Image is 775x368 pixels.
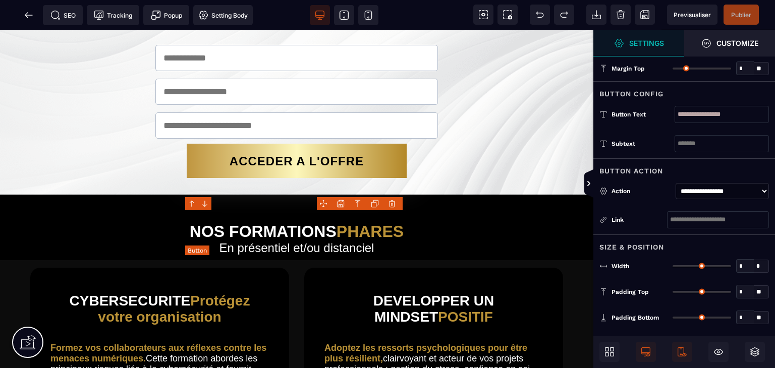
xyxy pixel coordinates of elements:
[672,342,692,362] span: Mobile Only
[684,30,775,56] span: Open Style Manager
[612,288,649,296] span: Padding Top
[629,39,664,47] strong: Settings
[593,81,775,100] div: Button Config
[151,10,182,20] span: Popup
[731,11,751,19] span: Publier
[438,279,493,294] span: POSITIF
[324,258,543,300] h2: DEVELOPPER UN MINDSET
[50,10,76,20] span: SEO
[612,65,645,73] span: Margin Top
[612,186,672,196] div: Action
[187,113,406,148] button: ACCEDER A L'OFFRE
[708,342,729,362] span: Hide/Show Block
[716,39,758,47] strong: Customize
[745,342,765,362] span: Open Layers
[593,30,684,56] span: Settings
[636,342,656,362] span: Desktop Only
[674,11,711,19] span: Previsualiser
[612,139,675,149] div: Subtext
[94,10,132,20] span: Tracking
[50,313,269,333] b: Formez vos collaborateurs aux réflexes contre les menaces numériques.
[198,10,248,20] span: Setting Body
[612,109,675,119] div: Button Text
[473,5,493,25] span: View components
[593,158,775,177] div: Button Action
[599,215,667,225] div: Link
[337,192,404,210] span: PHARES
[593,234,775,253] div: Size & Position
[612,314,659,322] span: Padding Bottom
[667,5,717,25] span: Preview
[8,211,586,230] h2: En présentiel et/ou distanciel
[599,342,620,362] span: Open Blocks
[8,192,586,211] h1: NOS FORMATIONS
[612,262,629,270] span: Width
[497,5,518,25] span: Screenshot
[50,258,269,300] h2: CYBER
[324,313,530,333] b: Adoptez les ressorts psychologiques pour être plus résilient,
